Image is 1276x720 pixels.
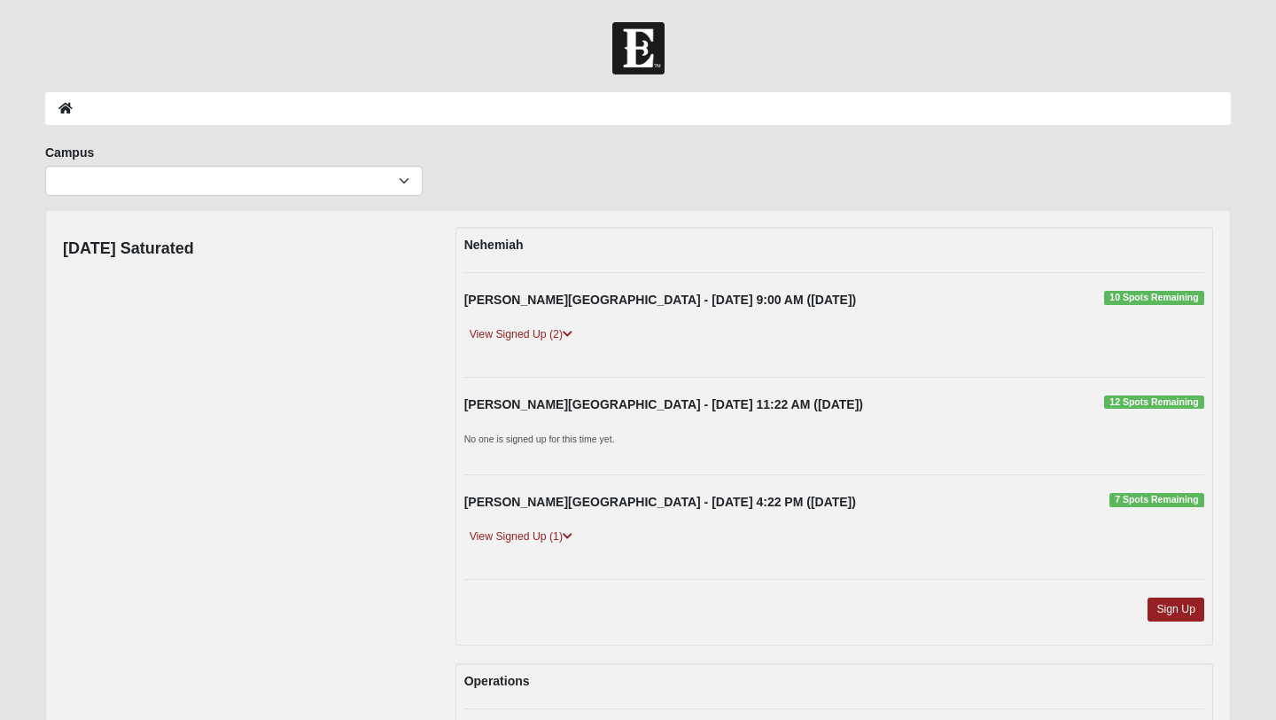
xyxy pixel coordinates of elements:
[464,397,863,411] strong: [PERSON_NAME][GEOGRAPHIC_DATA] - [DATE] 11:22 AM ([DATE])
[1109,493,1204,507] span: 7 Spots Remaining
[464,434,615,444] small: No one is signed up for this time yet.
[464,674,530,688] strong: Operations
[612,22,665,74] img: Church of Eleven22 Logo
[45,144,94,161] label: Campus
[464,495,856,509] strong: [PERSON_NAME][GEOGRAPHIC_DATA] - [DATE] 4:22 PM ([DATE])
[1148,598,1204,622] a: Sign Up
[464,238,524,252] strong: Nehemiah
[464,325,578,344] a: View Signed Up (2)
[464,293,857,307] strong: [PERSON_NAME][GEOGRAPHIC_DATA] - [DATE] 9:00 AM ([DATE])
[464,528,578,546] a: View Signed Up (1)
[63,239,194,259] h4: [DATE] Saturated
[1104,395,1204,410] span: 12 Spots Remaining
[1104,291,1204,305] span: 10 Spots Remaining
